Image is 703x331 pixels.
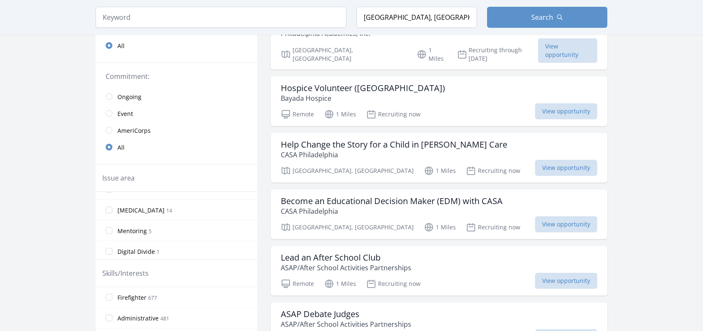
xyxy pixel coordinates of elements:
[117,126,151,135] span: AmeriCorps
[281,253,411,263] h3: Lead an After School Club
[535,160,597,176] span: View opportunity
[96,122,257,139] a: AmeriCorps
[96,37,257,54] a: All
[106,248,112,255] input: Digital Divide 1
[160,315,169,322] span: 481
[466,166,520,176] p: Recruiting now
[281,150,507,160] p: CASA Philadelphia
[281,222,414,232] p: [GEOGRAPHIC_DATA], [GEOGRAPHIC_DATA]
[96,105,257,122] a: Event
[271,133,607,183] a: Help Change the Story for a Child in [PERSON_NAME] Care CASA Philadelphia [GEOGRAPHIC_DATA], [GEO...
[366,109,421,119] p: Recruiting now
[148,294,157,301] span: 677
[157,248,160,256] span: 1
[281,196,503,206] h3: Become an Educational Decision Maker (EDM) with CASA
[281,309,411,319] h3: ASAP Debate Judges
[271,11,607,70] a: Visual Branding for Philadelphia Academies, Inc. Philadelphia Academies, Inc. [GEOGRAPHIC_DATA], ...
[117,227,147,235] span: Mentoring
[281,206,503,216] p: CASA Philadelphia
[149,228,152,235] span: 5
[117,293,146,302] span: Firefighter
[535,273,597,289] span: View opportunity
[324,279,356,289] p: 1 Miles
[117,248,155,256] span: Digital Divide
[271,76,607,126] a: Hospice Volunteer ([GEOGRAPHIC_DATA]) Bayada Hospice Remote 1 Miles Recruiting now View opportunity
[106,227,112,234] input: Mentoring 5
[535,216,597,232] span: View opportunity
[106,71,247,81] legend: Commitment:
[281,140,507,150] h3: Help Change the Story for a Child in [PERSON_NAME] Care
[117,206,165,215] span: [MEDICAL_DATA]
[117,110,133,118] span: Event
[538,38,597,63] span: View opportunity
[281,166,414,176] p: [GEOGRAPHIC_DATA], [GEOGRAPHIC_DATA]
[96,88,257,105] a: Ongoing
[366,279,421,289] p: Recruiting now
[271,189,607,239] a: Become an Educational Decision Maker (EDM) with CASA CASA Philadelphia [GEOGRAPHIC_DATA], [GEOGRA...
[96,7,346,28] input: Keyword
[357,7,477,28] input: Location
[466,222,520,232] p: Recruiting now
[117,143,125,152] span: All
[117,42,125,50] span: All
[281,83,445,93] h3: Hospice Volunteer ([GEOGRAPHIC_DATA])
[102,173,135,183] legend: Issue area
[106,315,112,321] input: Administrative 481
[457,46,538,63] p: Recruiting through [DATE]
[281,263,411,273] p: ASAP/After School Activities Partnerships
[271,246,607,296] a: Lead an After School Club ASAP/After School Activities Partnerships Remote 1 Miles Recruiting now...
[166,207,172,214] span: 14
[324,109,356,119] p: 1 Miles
[281,109,314,119] p: Remote
[102,268,149,278] legend: Skills/Interests
[531,12,553,22] span: Search
[535,103,597,119] span: View opportunity
[417,46,447,63] p: 1 Miles
[106,294,112,301] input: Firefighter 677
[106,207,112,213] input: [MEDICAL_DATA] 14
[281,319,411,329] p: ASAP/After School Activities Partnerships
[96,139,257,156] a: All
[281,279,314,289] p: Remote
[487,7,607,28] button: Search
[424,166,456,176] p: 1 Miles
[281,46,407,63] p: [GEOGRAPHIC_DATA], [GEOGRAPHIC_DATA]
[424,222,456,232] p: 1 Miles
[117,314,159,323] span: Administrative
[117,93,141,101] span: Ongoing
[281,93,445,103] p: Bayada Hospice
